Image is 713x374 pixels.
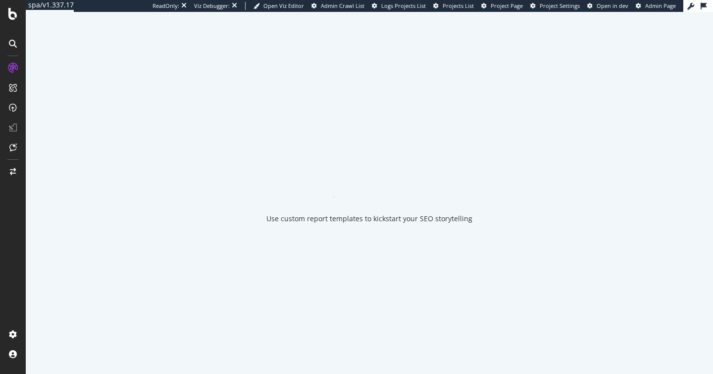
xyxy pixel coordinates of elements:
span: Project Settings [540,2,580,9]
a: Open Viz Editor [254,2,304,10]
a: Admin Page [636,2,676,10]
span: Admin Page [645,2,676,9]
a: Admin Crawl List [311,2,364,10]
a: Project Settings [530,2,580,10]
span: Project Page [491,2,523,9]
span: Open Viz Editor [263,2,304,9]
span: Admin Crawl List [321,2,364,9]
div: ReadOnly: [153,2,179,10]
span: Logs Projects List [381,2,426,9]
div: Viz Debugger: [194,2,230,10]
a: Projects List [433,2,474,10]
span: Open in dev [597,2,628,9]
div: Use custom report templates to kickstart your SEO storytelling [266,214,472,224]
div: animation [334,162,405,198]
a: Logs Projects List [372,2,426,10]
a: Project Page [481,2,523,10]
span: Projects List [443,2,474,9]
a: Open in dev [587,2,628,10]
